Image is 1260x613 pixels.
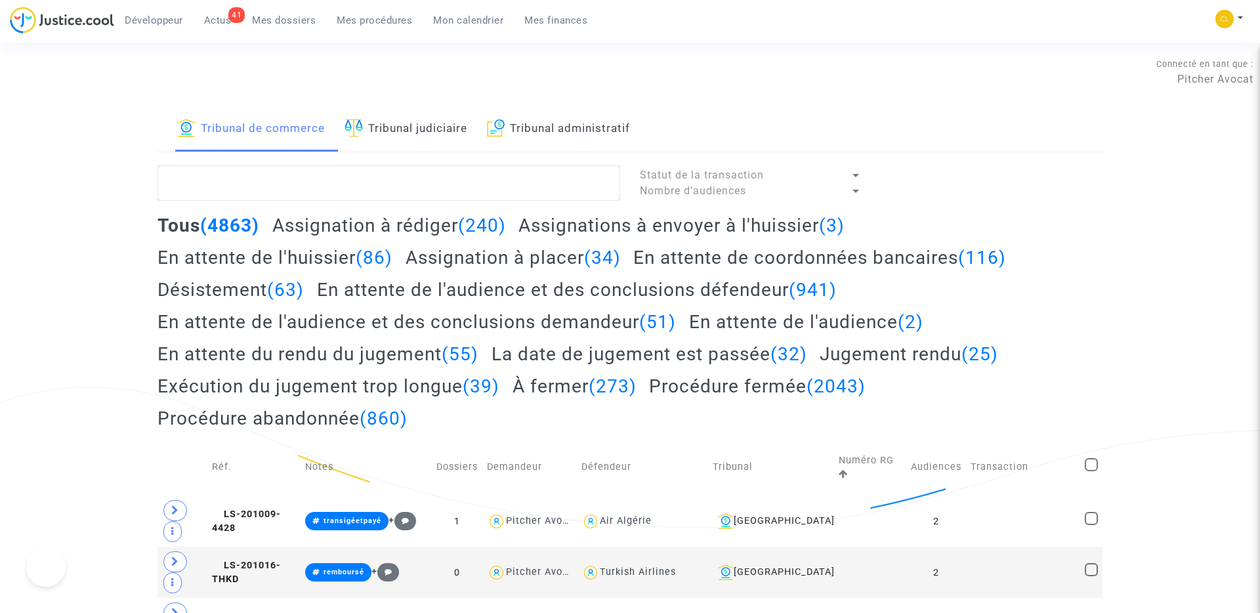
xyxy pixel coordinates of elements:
span: LS-201009-4428 [212,509,281,534]
span: (3) [819,215,845,236]
span: Mon calendrier [433,14,503,26]
a: Tribunal de commerce [177,107,325,152]
img: icon-user.svg [581,563,600,582]
td: Défendeur [577,439,708,496]
h2: Procédure abandonnée [157,407,408,430]
img: icon-user.svg [581,512,600,531]
span: LS-201016-THKD [212,560,281,585]
span: (63) [267,279,304,301]
h2: Désistement [157,278,304,301]
a: Développeur [114,11,194,30]
a: Tribunal judiciaire [345,107,467,152]
a: Mon calendrier [423,11,514,30]
span: remboursé [324,568,364,576]
span: (2043) [807,375,866,397]
a: Mes procédures [326,11,423,30]
h2: En attente du rendu du jugement [157,343,478,366]
img: jc-logo.svg [10,7,114,33]
span: (860) [360,408,408,429]
span: (39) [463,375,499,397]
a: 41Actus [194,11,242,30]
div: Air Algérie [600,515,652,526]
td: 0 [432,547,482,598]
span: Développeur [125,14,183,26]
a: Mes finances [514,11,598,30]
span: (32) [770,343,807,365]
td: 2 [906,547,966,598]
td: Dossiers [432,439,482,496]
a: Tribunal administratif [487,107,630,152]
div: 41 [228,7,245,23]
span: Statut de la transaction [640,169,764,181]
img: icon-banque.svg [718,564,734,580]
img: f0b917ab549025eb3af43f3c4438ad5d [1215,10,1234,28]
td: Tribunal [708,439,834,496]
span: (273) [589,375,637,397]
span: Nombre d'audiences [640,184,746,197]
span: Mes procédures [337,14,412,26]
span: (2) [898,311,923,333]
div: Pitcher Avocat [506,566,578,578]
img: icon-faciliter-sm.svg [345,119,363,137]
td: Audiences [906,439,966,496]
span: (86) [356,247,392,268]
div: Turkish Airlines [600,566,676,578]
img: icon-banque.svg [718,513,734,529]
h2: En attente de l'huissier [157,246,392,269]
h2: Assignation à rédiger [272,214,506,237]
td: Numéro RG [834,439,906,496]
span: Mes finances [524,14,587,26]
h2: En attente de l'audience [689,310,923,333]
h2: La date de jugement est passée [492,343,807,366]
h2: En attente de l'audience et des conclusions demandeur [157,310,676,333]
h2: Tous [157,214,259,237]
h2: À fermer [513,375,637,398]
h2: Jugement rendu [820,343,998,366]
span: transigéetpayé [324,517,381,525]
td: Notes [301,439,432,496]
span: + [388,515,417,526]
div: Pitcher Avocat [506,515,578,526]
td: Réf. [207,439,301,496]
td: Transaction [966,439,1080,496]
h2: Procédure fermée [649,375,866,398]
span: (25) [961,343,998,365]
span: (116) [958,247,1006,268]
img: icon-archive.svg [487,119,505,137]
span: (55) [442,343,478,365]
img: icon-banque.svg [177,119,196,137]
h2: En attente de coordonnées bancaires [633,246,1006,269]
span: + [371,566,400,577]
h2: En attente de l'audience et des conclusions défendeur [317,278,837,301]
span: (941) [789,279,837,301]
td: 2 [906,496,966,547]
h2: Exécution du jugement trop longue [157,375,499,398]
div: [GEOGRAPHIC_DATA] [713,564,829,580]
span: (51) [639,311,676,333]
img: icon-user.svg [487,563,506,582]
h2: Assignation à placer [406,246,621,269]
a: Mes dossiers [241,11,326,30]
span: (240) [458,215,506,236]
span: (34) [584,247,621,268]
h2: Assignations à envoyer à l'huissier [518,214,845,237]
span: Mes dossiers [252,14,316,26]
span: (4863) [200,215,259,236]
div: [GEOGRAPHIC_DATA] [713,513,829,529]
span: Connecté en tant que : [1156,59,1253,69]
td: Demandeur [482,439,576,496]
td: 1 [432,496,482,547]
img: icon-user.svg [487,512,506,531]
iframe: Help Scout Beacon - Open [26,547,66,587]
span: Actus [204,14,232,26]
